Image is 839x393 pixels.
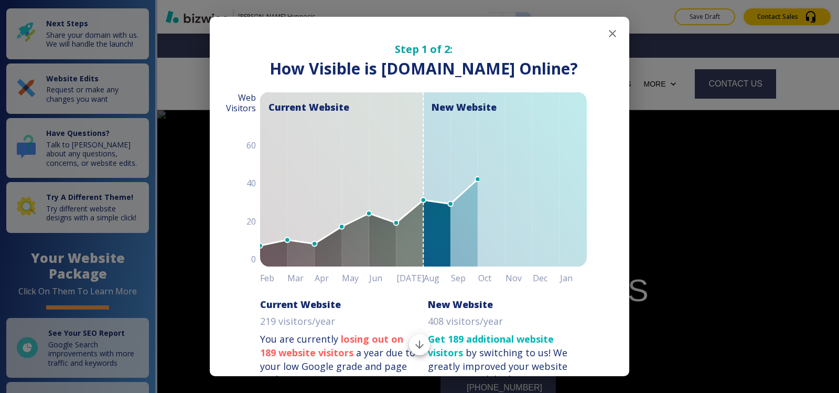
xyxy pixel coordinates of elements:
[505,271,533,285] h6: Nov
[428,315,503,328] p: 408 visitors/year
[428,298,493,311] h6: New Website
[560,271,587,285] h6: Jan
[260,315,335,328] p: 219 visitors/year
[315,271,342,285] h6: Apr
[287,271,315,285] h6: Mar
[428,333,554,359] strong: Get 189 additional website visitors
[409,334,430,355] button: Scroll to bottom
[342,271,369,285] h6: May
[260,333,403,359] strong: losing out on 189 website visitors
[396,271,424,285] h6: [DATE]
[260,298,341,311] h6: Current Website
[533,271,560,285] h6: Dec
[424,271,451,285] h6: Aug
[260,333,419,387] p: You are currently a year due to your low Google grade and page rank!
[478,271,505,285] h6: Oct
[451,271,478,285] h6: Sep
[369,271,396,285] h6: Jun
[260,271,287,285] h6: Feb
